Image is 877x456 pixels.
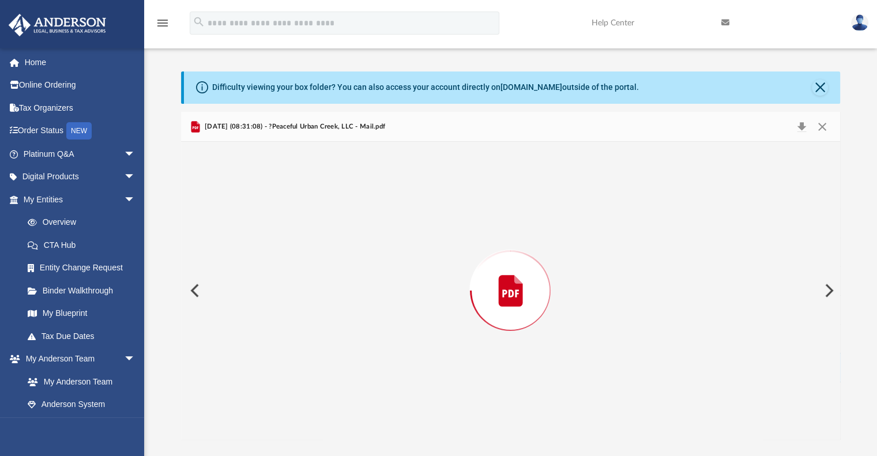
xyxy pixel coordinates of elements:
button: Next File [815,274,841,307]
span: arrow_drop_down [124,348,147,371]
button: Download [792,119,812,135]
a: Home [8,51,153,74]
a: Tax Due Dates [16,325,153,348]
a: Order StatusNEW [8,119,153,143]
i: search [193,16,205,28]
i: menu [156,16,170,30]
div: Difficulty viewing your box folder? You can also access your account directly on outside of the p... [212,81,639,93]
button: Close [812,80,828,96]
a: Digital Productsarrow_drop_down [8,165,153,189]
a: Overview [16,211,153,234]
span: arrow_drop_down [124,142,147,166]
a: Entity Change Request [16,257,153,280]
button: Close [812,119,833,135]
span: arrow_drop_down [124,165,147,189]
a: My Entitiesarrow_drop_down [8,188,153,211]
div: NEW [66,122,92,140]
span: arrow_drop_down [124,188,147,212]
a: Binder Walkthrough [16,279,153,302]
a: Anderson System [16,393,147,416]
a: Tax Organizers [8,96,153,119]
a: My Anderson Team [16,370,141,393]
img: User Pic [851,14,868,31]
span: [DATE] (08:31:08) - ?Peaceful Urban Creek, LLC - Mail.pdf [202,122,385,132]
a: [DOMAIN_NAME] [500,82,562,92]
button: Previous File [181,274,206,307]
div: Preview [181,112,841,440]
img: Anderson Advisors Platinum Portal [5,14,110,36]
a: Client Referrals [16,416,147,439]
a: CTA Hub [16,233,153,257]
a: My Anderson Teamarrow_drop_down [8,348,147,371]
a: Online Ordering [8,74,153,97]
a: My Blueprint [16,302,147,325]
a: menu [156,22,170,30]
a: Platinum Q&Aarrow_drop_down [8,142,153,165]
